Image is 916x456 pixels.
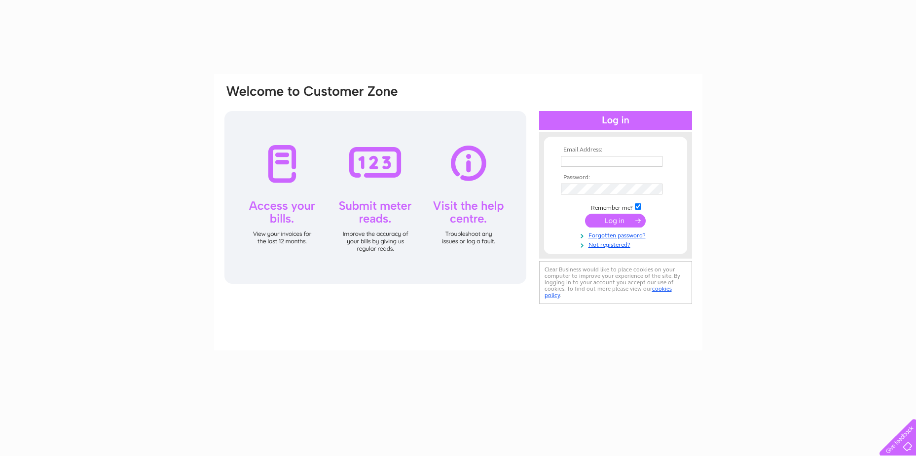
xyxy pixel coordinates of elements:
div: Clear Business would like to place cookies on your computer to improve your experience of the sit... [539,261,692,304]
a: Forgotten password? [561,230,673,239]
th: Password: [558,174,673,181]
input: Submit [585,214,646,228]
a: cookies policy [545,285,672,299]
th: Email Address: [558,147,673,153]
td: Remember me? [558,202,673,212]
a: Not registered? [561,239,673,249]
